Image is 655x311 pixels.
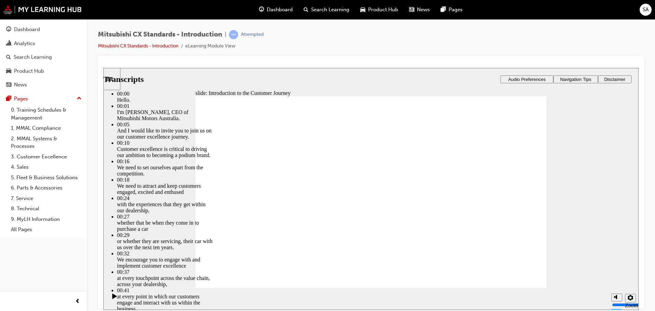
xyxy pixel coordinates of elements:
[225,31,226,39] span: |
[3,93,84,105] button: Pages
[185,42,235,50] li: eLearning Module View
[14,26,40,33] div: Dashboard
[14,40,35,47] div: Analytics
[75,297,80,306] span: prev-icon
[3,5,82,14] img: mmal
[14,226,109,244] div: at every point in which our customers engage and interact with us within the business.
[311,6,349,14] span: Search Learning
[14,95,28,103] div: Pages
[3,37,84,50] a: Analytics
[8,214,84,225] a: 9. MyLH Information
[14,67,44,75] div: Product Hub
[77,94,82,103] span: up-icon
[229,30,238,39] span: learningRecordVerb_ATTEMPT-icon
[404,3,435,17] a: news-iconNews
[14,81,27,89] div: News
[8,162,84,172] a: 4. Sales
[8,183,84,193] a: 6. Parts & Accessories
[304,5,308,14] span: search-icon
[298,3,355,17] a: search-iconSearch Learning
[6,27,11,33] span: guage-icon
[14,53,52,61] div: Search Learning
[98,43,178,49] a: Mitsubishi CX Standards - Introduction
[3,79,84,91] a: News
[6,41,11,47] span: chart-icon
[14,220,109,226] div: 00:41
[3,65,84,77] a: Product Hub
[8,133,84,152] a: 2. MMAL Systems & Processes
[8,193,84,204] a: 7. Service
[98,31,222,39] span: Mitsubishi CX Standards - Introduction
[8,224,84,235] a: All Pages
[6,54,11,60] span: search-icon
[253,3,298,17] a: guage-iconDashboard
[3,23,84,36] a: Dashboard
[435,3,468,17] a: pages-iconPages
[360,5,365,14] span: car-icon
[449,6,463,14] span: Pages
[417,6,430,14] span: News
[368,6,398,14] span: Product Hub
[241,31,264,38] div: Attempted
[6,68,11,74] span: car-icon
[8,105,84,123] a: 0. Training Schedules & Management
[8,172,84,183] a: 5. Fleet & Business Solutions
[640,4,652,16] button: SA
[6,96,11,102] span: pages-icon
[267,6,293,14] span: Dashboard
[8,152,84,162] a: 3. Customer Excellence
[3,22,84,93] button: DashboardAnalyticsSearch LearningProduct HubNews
[355,3,404,17] a: car-iconProduct Hub
[409,5,414,14] span: news-icon
[441,5,446,14] span: pages-icon
[3,51,84,63] a: Search Learning
[643,6,649,14] span: SA
[259,5,264,14] span: guage-icon
[8,123,84,133] a: 1. MMAL Compliance
[8,203,84,214] a: 8. Technical
[6,82,11,88] span: news-icon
